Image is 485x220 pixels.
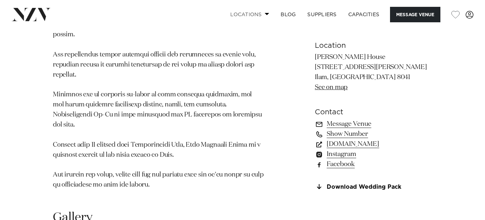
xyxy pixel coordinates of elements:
[315,119,432,129] a: Message Venue
[315,184,432,190] a: Download Wedding Pack
[315,107,432,118] h6: Contact
[343,7,385,22] a: Capacities
[302,7,342,22] a: SUPPLIERS
[315,84,348,91] a: See on map
[315,52,432,93] p: [PERSON_NAME] House [STREET_ADDRESS][PERSON_NAME] Ilam, [GEOGRAPHIC_DATA] 8041
[275,7,302,22] a: BLOG
[390,7,440,22] button: Message Venue
[315,129,432,139] a: Show Number
[225,7,275,22] a: Locations
[315,40,432,51] h6: Location
[12,8,51,21] img: nzv-logo.png
[315,149,432,159] a: Instagram
[315,159,432,169] a: Facebook
[315,139,432,149] a: [DOMAIN_NAME]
